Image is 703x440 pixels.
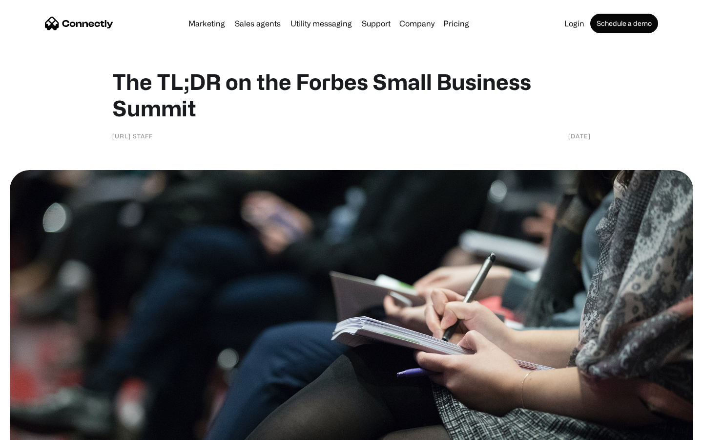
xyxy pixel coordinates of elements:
[112,131,153,141] div: [URL] Staff
[10,423,59,437] aside: Language selected: English
[396,17,437,30] div: Company
[568,131,591,141] div: [DATE]
[287,20,356,27] a: Utility messaging
[231,20,285,27] a: Sales agents
[185,20,229,27] a: Marketing
[112,68,591,121] h1: The TL;DR on the Forbes Small Business Summit
[560,20,588,27] a: Login
[590,14,658,33] a: Schedule a demo
[45,16,113,31] a: home
[358,20,394,27] a: Support
[20,423,59,437] ul: Language list
[399,17,434,30] div: Company
[439,20,473,27] a: Pricing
